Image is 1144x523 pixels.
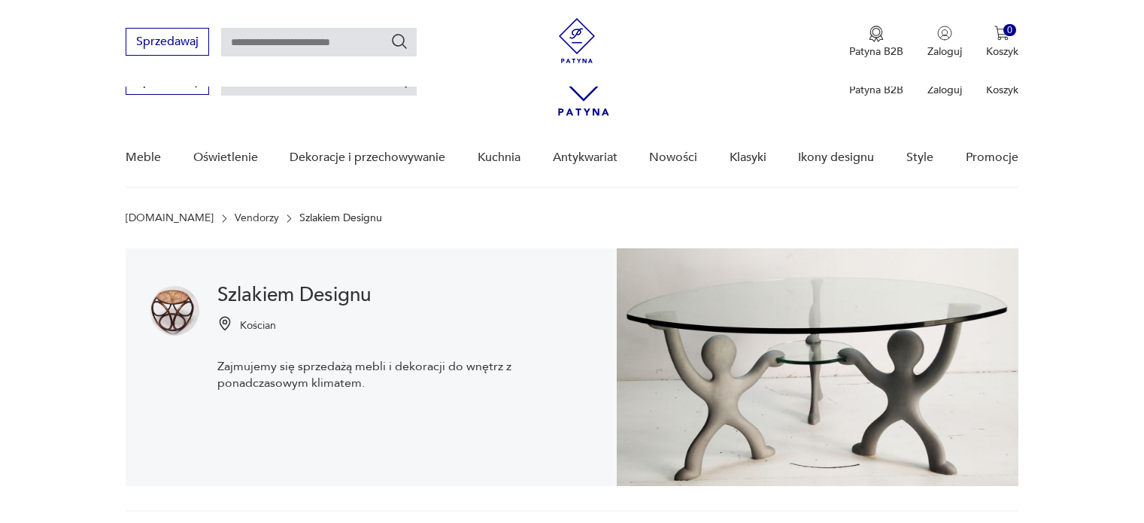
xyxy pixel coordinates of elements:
div: 0 [1003,24,1016,37]
img: Ikona koszyka [994,26,1009,41]
p: Zaloguj [927,44,962,59]
a: Ikona medaluPatyna B2B [849,26,903,59]
a: Klasyki [730,129,766,187]
img: Ikonka pinezki mapy [217,316,232,331]
a: Vendorzy [235,212,279,224]
a: Sprzedawaj [126,38,209,48]
p: Szlakiem Designu [299,212,382,224]
a: Sprzedawaj [126,77,209,87]
img: Szlakiem Designu [150,286,199,336]
img: Ikonka użytkownika [937,26,952,41]
a: Ikony designu [798,129,874,187]
a: Promocje [966,129,1018,187]
a: Kuchnia [478,129,520,187]
button: 0Koszyk [986,26,1018,59]
a: Antykwariat [553,129,618,187]
img: Ikona medalu [869,26,884,42]
button: Sprzedawaj [126,28,209,56]
a: Oświetlenie [193,129,258,187]
button: Zaloguj [927,26,962,59]
img: Szlakiem Designu [617,248,1018,486]
img: Patyna - sklep z meblami i dekoracjami vintage [554,18,599,63]
a: Meble [126,129,161,187]
p: Kościan [240,318,276,333]
p: Zaloguj [927,83,962,97]
button: Patyna B2B [849,26,903,59]
p: Patyna B2B [849,83,903,97]
a: [DOMAIN_NAME] [126,212,214,224]
a: Nowości [649,129,697,187]
p: Koszyk [986,83,1018,97]
button: Szukaj [390,32,408,50]
h1: Szlakiem Designu [217,286,593,304]
a: Style [906,129,933,187]
a: Dekoracje i przechowywanie [290,129,445,187]
p: Koszyk [986,44,1018,59]
p: Patyna B2B [849,44,903,59]
p: Zajmujemy się sprzedażą mebli i dekoracji do wnętrz z ponadczasowym klimatem. [217,358,593,391]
